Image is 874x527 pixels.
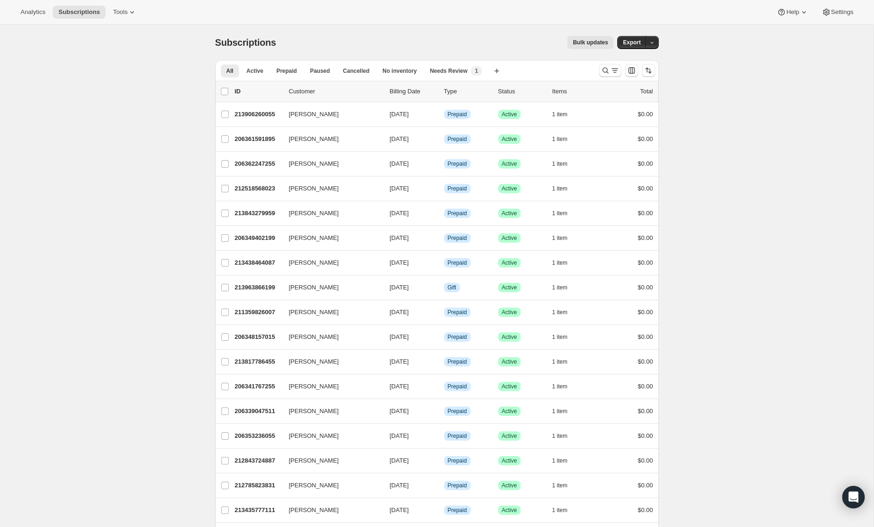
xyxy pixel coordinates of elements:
[448,383,467,390] span: Prepaid
[552,383,568,390] span: 1 item
[552,330,578,344] button: 1 item
[247,67,263,75] span: Active
[235,87,282,96] p: ID
[283,280,377,295] button: [PERSON_NAME]
[448,259,467,267] span: Prepaid
[489,64,504,77] button: Create new view
[235,405,653,418] div: 206339047511[PERSON_NAME][DATE]InfoPrepaidSuccessActive1 item$0.00
[638,185,653,192] span: $0.00
[235,184,282,193] p: 212518568023
[552,185,568,192] span: 1 item
[552,182,578,195] button: 1 item
[283,379,377,394] button: [PERSON_NAME]
[502,383,517,390] span: Active
[448,135,467,143] span: Prepaid
[638,432,653,439] span: $0.00
[283,354,377,369] button: [PERSON_NAME]
[289,308,339,317] span: [PERSON_NAME]
[235,456,282,465] p: 212843724887
[552,333,568,341] span: 1 item
[448,160,467,168] span: Prepaid
[831,8,853,16] span: Settings
[623,39,641,46] span: Export
[638,160,653,167] span: $0.00
[552,234,568,242] span: 1 item
[552,454,578,467] button: 1 item
[390,432,409,439] span: [DATE]
[430,67,468,75] span: Needs Review
[235,407,282,416] p: 206339047511
[390,408,409,415] span: [DATE]
[283,206,377,221] button: [PERSON_NAME]
[283,107,377,122] button: [PERSON_NAME]
[502,284,517,291] span: Active
[390,482,409,489] span: [DATE]
[448,358,467,365] span: Prepaid
[283,330,377,344] button: [PERSON_NAME]
[235,479,653,492] div: 212785823831[PERSON_NAME][DATE]InfoPrepaidSuccessActive1 item$0.00
[552,405,578,418] button: 1 item
[289,258,339,267] span: [PERSON_NAME]
[390,457,409,464] span: [DATE]
[638,506,653,513] span: $0.00
[552,160,568,168] span: 1 item
[235,481,282,490] p: 212785823831
[390,210,409,217] span: [DATE]
[390,358,409,365] span: [DATE]
[235,87,653,96] div: IDCustomerBilling DateTypeStatusItemsTotal
[552,482,568,489] span: 1 item
[552,358,568,365] span: 1 item
[283,478,377,493] button: [PERSON_NAME]
[552,207,578,220] button: 1 item
[617,36,646,49] button: Export
[289,456,339,465] span: [PERSON_NAME]
[21,8,45,16] span: Analytics
[552,432,568,440] span: 1 item
[502,259,517,267] span: Active
[498,87,545,96] p: Status
[638,284,653,291] span: $0.00
[289,233,339,243] span: [PERSON_NAME]
[390,111,409,118] span: [DATE]
[390,185,409,192] span: [DATE]
[390,383,409,390] span: [DATE]
[552,135,568,143] span: 1 item
[289,481,339,490] span: [PERSON_NAME]
[502,185,517,192] span: Active
[502,408,517,415] span: Active
[235,504,653,517] div: 213435777111[PERSON_NAME][DATE]InfoPrepaidSuccessActive1 item$0.00
[816,6,859,19] button: Settings
[343,67,370,75] span: Cancelled
[552,506,568,514] span: 1 item
[552,479,578,492] button: 1 item
[390,160,409,167] span: [DATE]
[448,432,467,440] span: Prepaid
[552,232,578,245] button: 1 item
[390,309,409,316] span: [DATE]
[552,504,578,517] button: 1 item
[552,309,568,316] span: 1 item
[289,283,339,292] span: [PERSON_NAME]
[283,404,377,419] button: [PERSON_NAME]
[390,333,409,340] span: [DATE]
[215,37,276,48] span: Subscriptions
[289,506,339,515] span: [PERSON_NAME]
[310,67,330,75] span: Paused
[638,135,653,142] span: $0.00
[235,207,653,220] div: 213843279959[PERSON_NAME][DATE]InfoPrepaidSuccessActive1 item$0.00
[502,457,517,464] span: Active
[283,503,377,518] button: [PERSON_NAME]
[552,256,578,269] button: 1 item
[113,8,127,16] span: Tools
[502,111,517,118] span: Active
[289,407,339,416] span: [PERSON_NAME]
[235,108,653,121] div: 213906260055[PERSON_NAME][DATE]InfoPrepaidSuccessActive1 item$0.00
[552,210,568,217] span: 1 item
[552,259,568,267] span: 1 item
[448,234,467,242] span: Prepaid
[235,431,282,441] p: 206353236055
[502,358,517,365] span: Active
[235,133,653,146] div: 206361591895[PERSON_NAME][DATE]InfoPrepaidSuccessActive1 item$0.00
[283,255,377,270] button: [PERSON_NAME]
[289,431,339,441] span: [PERSON_NAME]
